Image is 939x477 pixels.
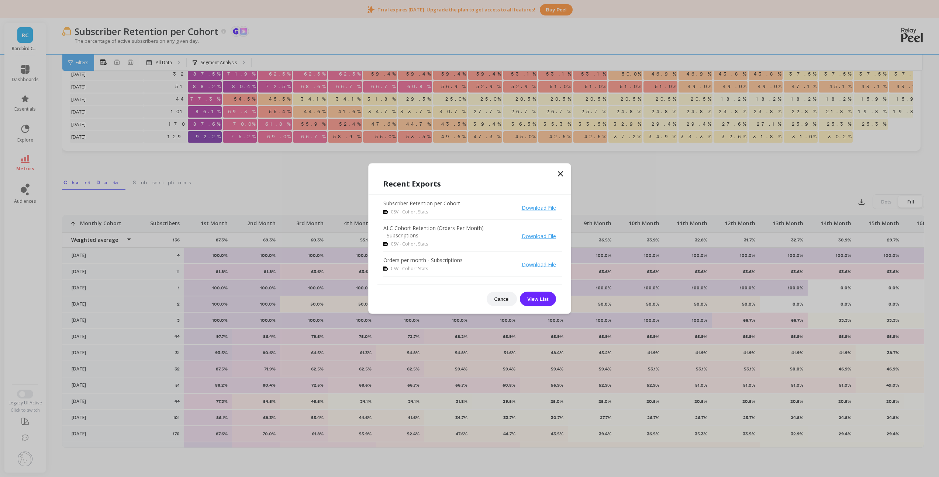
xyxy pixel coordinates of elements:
button: Cancel [487,292,517,306]
button: View List [520,292,556,306]
a: Download File [522,233,556,240]
span: CSV - Cohort Stats [391,209,428,215]
span: CSV - Cohort Stats [391,241,428,247]
a: Download File [522,204,556,211]
p: Orders per month - Subscriptions [383,257,463,264]
p: ALC Cohort Retention (Orders Per Month) - Subscriptions [383,224,487,239]
p: Subscriber Retention per Cohort [383,200,460,207]
h1: Recent Exports [383,178,556,189]
span: CSV - Cohort Stats [391,265,428,272]
a: Download File [522,261,556,268]
img: csv icon [383,210,388,214]
img: csv icon [383,267,388,271]
img: csv icon [383,242,388,246]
